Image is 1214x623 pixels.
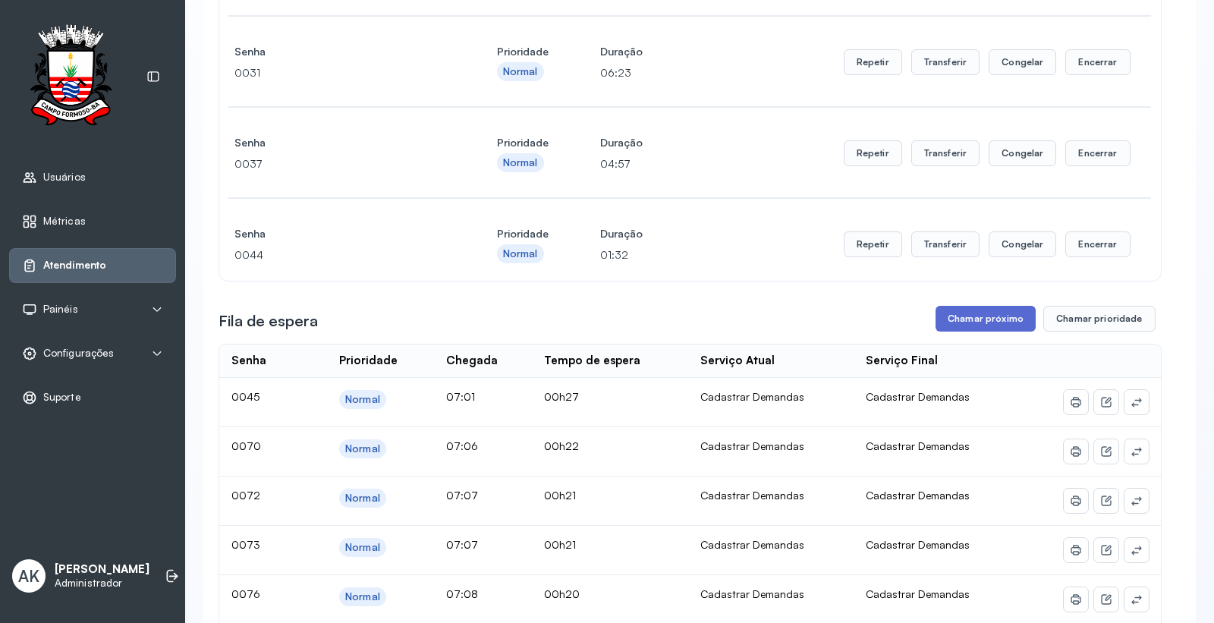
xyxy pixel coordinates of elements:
[600,132,643,153] h4: Duração
[55,577,149,590] p: Administrador
[936,306,1036,332] button: Chamar próximo
[1043,306,1156,332] button: Chamar prioridade
[844,49,902,75] button: Repetir
[446,489,478,502] span: 07:07
[234,153,445,175] p: 0037
[600,153,643,175] p: 04:57
[43,347,114,360] span: Configurações
[43,259,106,272] span: Atendimento
[866,587,970,600] span: Cadastrar Demandas
[700,354,775,368] div: Serviço Atual
[544,354,640,368] div: Tempo de espera
[844,140,902,166] button: Repetir
[231,587,260,600] span: 0076
[544,390,579,403] span: 00h27
[22,214,163,229] a: Métricas
[700,439,841,453] div: Cadastrar Demandas
[544,538,576,551] span: 00h21
[600,223,643,244] h4: Duração
[55,562,149,577] p: [PERSON_NAME]
[700,538,841,552] div: Cadastrar Demandas
[866,390,970,403] span: Cadastrar Demandas
[866,489,970,502] span: Cadastrar Demandas
[497,132,549,153] h4: Prioridade
[446,538,478,551] span: 07:07
[700,489,841,502] div: Cadastrar Demandas
[16,24,125,130] img: Logotipo do estabelecimento
[911,231,980,257] button: Transferir
[231,489,260,502] span: 0072
[345,541,380,554] div: Normal
[43,215,86,228] span: Métricas
[989,231,1056,257] button: Congelar
[911,140,980,166] button: Transferir
[339,354,398,368] div: Prioridade
[234,244,445,266] p: 0044
[600,244,643,266] p: 01:32
[700,587,841,601] div: Cadastrar Demandas
[544,489,576,502] span: 00h21
[234,132,445,153] h4: Senha
[234,223,445,244] h4: Senha
[219,310,318,332] h3: Fila de espera
[446,439,478,452] span: 07:06
[600,62,643,83] p: 06:23
[1065,140,1130,166] button: Encerrar
[231,538,260,551] span: 0073
[22,258,163,273] a: Atendimento
[989,140,1056,166] button: Congelar
[503,65,538,78] div: Normal
[503,156,538,169] div: Normal
[1065,231,1130,257] button: Encerrar
[231,354,266,368] div: Senha
[446,587,478,600] span: 07:08
[866,538,970,551] span: Cadastrar Demandas
[234,62,445,83] p: 0031
[497,223,549,244] h4: Prioridade
[43,391,81,404] span: Suporte
[446,354,498,368] div: Chegada
[503,247,538,260] div: Normal
[544,587,580,600] span: 00h20
[446,390,475,403] span: 07:01
[345,393,380,406] div: Normal
[700,390,841,404] div: Cadastrar Demandas
[866,439,970,452] span: Cadastrar Demandas
[497,41,549,62] h4: Prioridade
[22,170,163,185] a: Usuários
[866,354,938,368] div: Serviço Final
[345,492,380,505] div: Normal
[989,49,1056,75] button: Congelar
[43,171,86,184] span: Usuários
[43,303,78,316] span: Painéis
[234,41,445,62] h4: Senha
[1065,49,1130,75] button: Encerrar
[231,390,259,403] span: 0045
[911,49,980,75] button: Transferir
[544,439,579,452] span: 00h22
[345,590,380,603] div: Normal
[844,231,902,257] button: Repetir
[600,41,643,62] h4: Duração
[231,439,261,452] span: 0070
[345,442,380,455] div: Normal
